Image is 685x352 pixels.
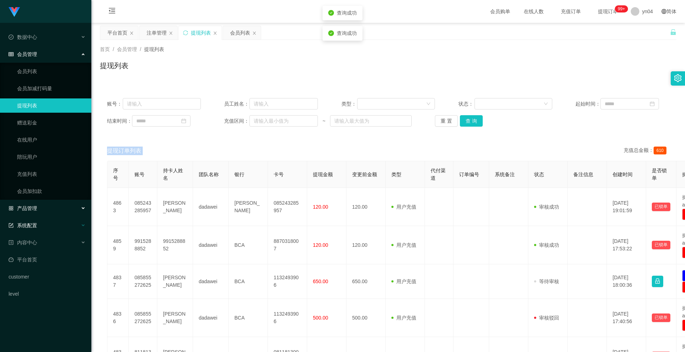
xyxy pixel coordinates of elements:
span: 查询成功 [337,30,357,36]
span: 等待审核 [534,279,559,284]
span: 创建时间 [613,172,633,177]
span: 审核成功 [534,242,559,248]
span: 结束时间： [107,117,132,125]
span: 账号： [107,100,123,108]
button: 已锁单 [652,241,670,249]
td: [DATE] 19:01:59 [607,188,646,226]
span: 首页 [100,46,110,52]
span: 用户充值 [391,315,416,321]
div: 提现列表 [191,26,211,40]
i: 图标: profile [9,240,14,245]
a: 陪玩用户 [17,150,86,164]
span: 代付渠道 [431,168,446,181]
a: 提现列表 [17,98,86,113]
td: [DATE] 17:53:22 [607,226,646,264]
i: 图标: close [130,31,134,35]
div: 充值总金额： [624,147,669,155]
td: 085243285957 [129,188,157,226]
td: 4837 [107,264,129,299]
i: 图标: unlock [670,29,676,35]
span: ~ [318,117,330,125]
h1: 提现列表 [100,60,128,71]
input: 请输入最小值为 [249,115,318,127]
i: 图标: setting [674,74,682,82]
span: 起始时间： [575,100,600,108]
td: dadawei [193,264,229,299]
td: 500.00 [346,299,386,337]
td: 8870318007 [268,226,307,264]
span: 500.00 [313,315,328,321]
span: 用户充值 [391,279,416,284]
button: 查 询 [460,115,483,127]
span: 会员管理 [117,46,137,52]
td: [DATE] 17:40:56 [607,299,646,337]
span: 状态 [534,172,544,177]
span: 充值订单 [557,9,584,14]
span: 账号 [135,172,144,177]
span: 充值区间： [224,117,249,125]
td: 1132493906 [268,299,307,337]
span: 数据中心 [9,34,37,40]
span: 系统备注 [495,172,515,177]
td: [DATE] 18:00:36 [607,264,646,299]
td: BCA [229,299,268,337]
span: 团队名称 [199,172,219,177]
td: 4836 [107,299,129,337]
div: 注单管理 [147,26,167,40]
i: 图标: down [426,102,431,107]
span: 员工姓名： [224,100,249,108]
i: 图标: close [213,31,217,35]
span: 用户充值 [391,204,416,210]
input: 请输入最大值为 [330,115,411,127]
td: BCA [229,226,268,264]
a: level [9,287,86,301]
span: 610 [654,147,666,154]
button: 已锁单 [652,203,670,211]
button: 已锁单 [652,313,670,322]
span: 查询成功 [337,10,357,16]
a: 图标: dashboard平台首页 [9,252,86,267]
a: 会员加扣款 [17,184,86,198]
i: 图标: sync [183,30,188,35]
td: 4863 [107,188,129,226]
td: 650.00 [346,264,386,299]
span: 银行 [234,172,244,177]
span: 120.00 [313,242,328,248]
span: 审核驳回 [534,315,559,321]
td: [PERSON_NAME] [157,264,193,299]
span: 审核成功 [534,204,559,210]
a: 会员加减打码量 [17,81,86,96]
span: 提现金额 [313,172,333,177]
td: [PERSON_NAME] [157,299,193,337]
span: 订单编号 [459,172,479,177]
span: 提现订单列表 [107,147,141,155]
i: icon: check-circle [328,10,334,16]
span: 120.00 [313,204,328,210]
i: icon: check-circle [328,30,334,36]
span: 卡号 [274,172,284,177]
i: 图标: global [661,9,666,14]
td: dadawei [193,188,229,226]
button: 重 置 [435,115,458,127]
td: 9915288852 [129,226,157,264]
button: 图标: lock [652,276,663,287]
a: 在线用户 [17,133,86,147]
img: logo.9652507e.png [9,7,20,17]
div: 平台首页 [107,26,127,40]
td: 1132493906 [268,264,307,299]
span: 序号 [113,168,118,181]
span: 类型： [341,100,357,108]
span: 用户充值 [391,242,416,248]
td: 4859 [107,226,129,264]
span: 系统配置 [9,223,37,228]
td: 085855272625 [129,299,157,337]
span: 状态： [458,100,475,108]
td: BCA [229,264,268,299]
i: 图标: appstore-o [9,206,14,211]
a: 赠送彩金 [17,116,86,130]
span: 备注信息 [573,172,593,177]
td: 9915288852 [157,226,193,264]
a: 充值列表 [17,167,86,181]
span: 提现订单 [594,9,621,14]
i: 图标: down [544,102,548,107]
